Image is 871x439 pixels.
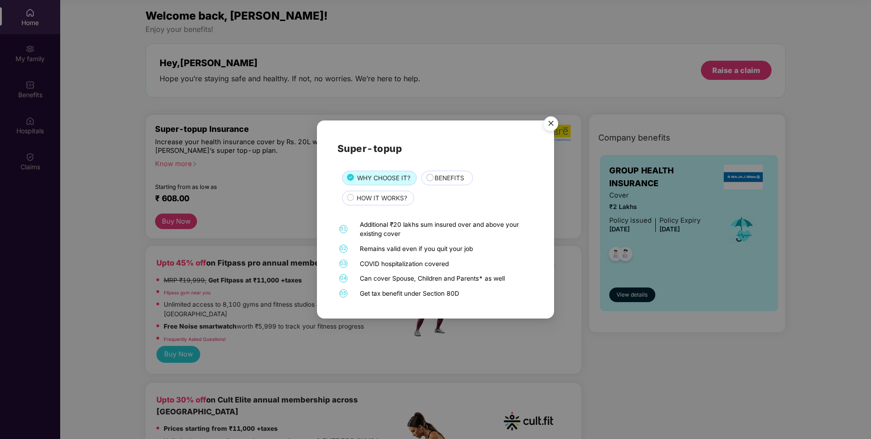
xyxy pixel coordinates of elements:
div: Can cover Spouse, Children and Parents* as well [360,274,532,283]
div: COVID hospitalization covered [360,259,532,269]
div: Get tax benefit under Section 80D [360,289,532,298]
div: Additional ₹20 lakhs sum insured over and above your existing cover [360,220,532,239]
button: Close [538,112,563,136]
span: HOW IT WORKS? [357,193,407,203]
span: 01 [339,225,347,233]
h2: Super-topup [337,141,534,156]
div: Remains valid even if you quit your job [360,244,532,254]
span: 04 [339,274,347,282]
span: 05 [339,289,347,298]
span: 03 [339,260,347,268]
span: BENEFITS [435,173,464,183]
span: 02 [339,245,347,253]
span: WHY CHOOSE IT? [357,173,410,183]
img: svg+xml;base64,PHN2ZyB4bWxucz0iaHR0cDovL3d3dy53My5vcmcvMjAwMC9zdmciIHdpZHRoPSI1NiIgaGVpZ2h0PSI1Ni... [538,112,564,138]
